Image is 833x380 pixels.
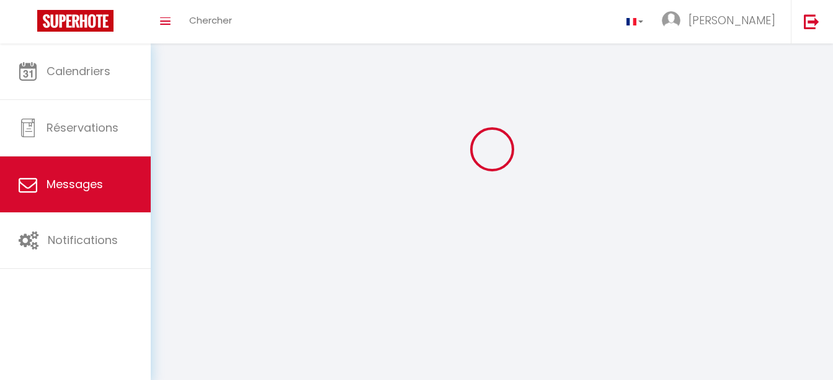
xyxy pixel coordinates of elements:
img: logout [804,14,819,29]
span: [PERSON_NAME] [688,12,775,28]
img: Super Booking [37,10,114,32]
span: Messages [47,176,103,192]
img: ... [662,11,680,30]
span: Chercher [189,14,232,27]
span: Réservations [47,120,118,135]
span: Notifications [48,232,118,248]
span: Calendriers [47,63,110,79]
